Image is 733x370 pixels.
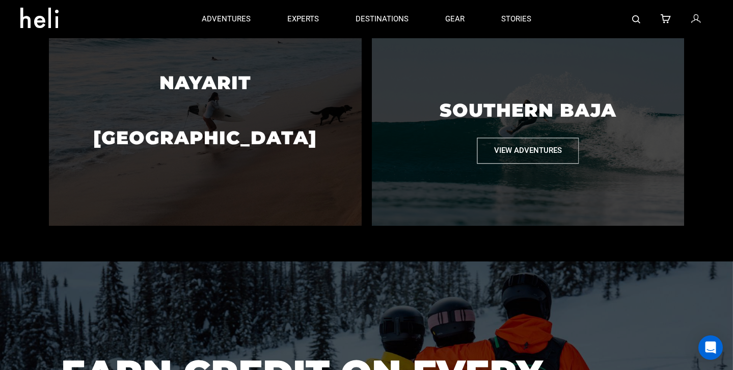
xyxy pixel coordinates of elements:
[477,138,579,164] button: View Adventures
[698,335,723,360] div: Open Intercom Messenger
[49,55,361,165] p: Nayarit [GEOGRAPHIC_DATA]
[287,14,319,24] p: experts
[202,14,251,24] p: adventures
[632,15,640,23] img: search-bar-icon.svg
[371,83,684,138] p: Southern Baja
[356,14,409,24] p: destinations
